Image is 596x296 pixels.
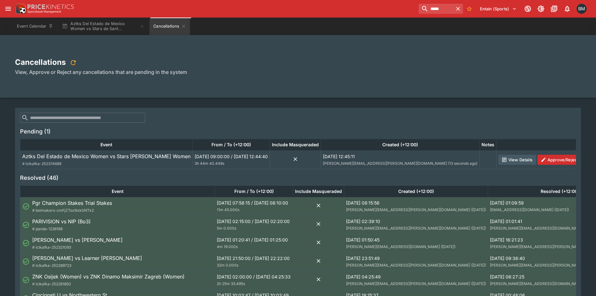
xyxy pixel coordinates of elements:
[577,4,587,14] div: Byron Monk
[270,139,321,151] th: Include Masqueraded
[480,139,497,151] th: Notes
[3,3,14,14] button: open drawer
[22,221,30,229] svg: Resolution Status Approved
[20,174,59,181] h5: Resolved (46)
[323,161,477,166] span: [PERSON_NAME][EMAIL_ADDRESS][PERSON_NAME][DOMAIN_NAME] (13 seconds ago)
[346,255,486,262] p: [DATE] 23:51:49
[195,153,268,160] p: [DATE] 09:00:00 / [DATE] 12:44:40
[32,263,71,268] span: # lclkafka-252289723
[346,263,486,267] span: [PERSON_NAME][EMAIL_ADDRESS][PERSON_NAME][DOMAIN_NAME] ([DATE])
[32,282,71,286] span: # lclkafka-252261850
[535,3,547,14] button: Toggle light/dark mode
[22,258,30,265] svg: Resolution Status Approved
[32,199,112,207] p: Pgr Champion Stakes Trial Stakes
[476,4,520,14] button: Select Tenant
[522,3,533,14] button: Connected to PK
[22,203,30,210] svg: Resolution Status Approved
[346,281,486,286] span: [PERSON_NAME][EMAIL_ADDRESS][PERSON_NAME][DOMAIN_NAME] ([DATE])
[346,244,456,249] span: [PERSON_NAME][EMAIL_ADDRESS][DOMAIN_NAME] ([DATE])
[217,207,239,212] span: 11m 45.000s
[346,273,486,280] p: [DATE] 04:25:49
[15,57,581,68] h2: Cancellations
[32,254,142,262] p: [PERSON_NAME] vs Learner [PERSON_NAME]
[323,153,477,160] p: [DATE] 12:45:11
[464,4,474,14] button: No Bookmarks
[32,208,94,213] span: # betmakers-cmFjZToxNzk0NTk2
[217,244,238,249] span: 4m 19.000s
[68,57,79,68] button: refresh
[217,236,291,243] p: [DATE] 01:20:41 / [DATE] 01:25:00
[20,185,215,197] th: Event
[217,218,291,225] p: [DATE] 02:15:00 / [DATE] 02:20:00
[32,273,185,280] p: ZNK Osijek (Women) vs ZNK Dinamo Maksimir Zagreb (Women)
[28,4,74,9] img: PriceKinetics
[562,3,573,14] button: Notifications
[217,200,291,206] p: [DATE] 07:58:15 / [DATE] 08:10:00
[150,18,190,35] button: Cancellations
[346,236,486,243] p: [DATE] 01:50:45
[217,273,291,280] p: [DATE] 02:00:00 / [DATE] 04:25:33
[15,68,581,76] h6: View, Approve or Reject any cancellations that are pending in the system
[28,10,61,13] img: Sportsbook Management
[22,276,30,284] svg: Resolution Status Approved
[20,139,193,151] th: Event
[346,207,486,212] span: [PERSON_NAME][EMAIL_ADDRESS][PERSON_NAME][DOMAIN_NAME] ([DATE])
[217,263,238,267] span: 32m 0.000s
[22,161,61,166] span: # lclkafka-252374689
[321,139,480,151] th: Created (+12:00)
[498,155,536,165] button: View Details
[22,239,30,247] svg: Resolution Status Approved
[490,207,569,212] span: [EMAIL_ADDRESS][DOMAIN_NAME] ([DATE])
[537,155,582,165] button: Approve/Reject
[14,3,26,15] img: PriceKinetics Logo
[195,161,224,166] span: 3h 44m 40.448s
[32,236,123,244] p: [PERSON_NAME] vs [PERSON_NAME]
[217,281,245,286] span: 2h 25m 33.495s
[346,218,486,225] p: [DATE] 02:39:10
[13,18,57,35] button: Event Calendar
[217,226,236,231] span: 5m 0.000s
[32,226,63,231] span: # panda-1236188
[346,200,486,206] p: [DATE] 08:15:56
[548,3,560,14] button: Documentation
[215,185,293,197] th: From / To (+12:00)
[20,128,51,135] h5: Pending (1)
[419,4,453,14] input: search
[193,139,270,151] th: From / To (+12:00)
[217,255,291,262] p: [DATE] 21:50:00 / [DATE] 22:22:00
[22,153,191,160] p: Aztks Del Estado de Mexico Women vs Stars [PERSON_NAME] Women
[293,185,344,197] th: Include Masqueraded
[32,245,71,250] span: # lclkafka-252321093
[58,18,148,35] button: Aztks Del Estado de Mexico Women vs Stars de Sant...
[575,2,588,16] button: Byron Monk
[346,226,486,231] span: [PERSON_NAME][EMAIL_ADDRESS][PERSON_NAME][DOMAIN_NAME] ([DATE])
[32,218,91,225] p: PARIVISION vs NIP (Bo3)
[344,185,488,197] th: Created (+12:00)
